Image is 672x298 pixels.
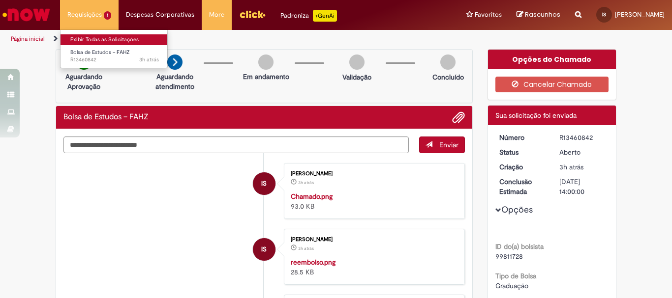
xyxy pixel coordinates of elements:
div: [PERSON_NAME] [291,237,455,243]
span: 1 [104,11,111,20]
p: Validação [342,72,371,82]
span: Despesas Corporativas [126,10,194,20]
time: 29/08/2025 08:49:18 [559,163,583,171]
p: +GenAi [313,10,337,22]
p: Aguardando Aprovação [60,72,108,91]
dt: Número [492,133,552,142]
span: Sua solicitação foi enviada [495,111,577,120]
dt: Conclusão Estimada [492,177,552,196]
dt: Criação [492,162,552,172]
img: ServiceNow [1,5,52,25]
div: Padroniza [280,10,337,22]
button: Adicionar anexos [452,111,465,124]
div: 93.0 KB [291,191,455,211]
span: IS [602,11,606,18]
p: Concluído [432,72,464,82]
span: R13460842 [70,56,159,64]
div: Opções do Chamado [488,50,616,69]
span: Graduação [495,281,528,290]
time: 29/08/2025 08:49:11 [298,180,314,186]
div: [DATE] 14:00:00 [559,177,605,196]
div: R13460842 [559,133,605,142]
span: [PERSON_NAME] [615,10,665,19]
a: Página inicial [11,35,45,43]
img: img-circle-grey.png [258,54,274,70]
a: Exibir Todas as Solicitações [61,34,169,45]
span: 3h atrás [298,245,314,251]
span: Enviar [439,140,458,149]
span: IS [261,172,267,195]
span: More [209,10,224,20]
a: Rascunhos [517,10,560,20]
span: Favoritos [475,10,502,20]
span: 3h atrás [298,180,314,186]
div: [PERSON_NAME] [291,171,455,177]
dt: Status [492,147,552,157]
span: Requisições [67,10,102,20]
div: Aberto [559,147,605,157]
time: 29/08/2025 08:47:11 [298,245,314,251]
span: IS [261,238,267,261]
img: img-circle-grey.png [349,54,365,70]
time: 29/08/2025 08:49:19 [139,56,159,63]
b: Tipo de Bolsa [495,271,536,280]
p: Aguardando atendimento [151,72,199,91]
div: 29/08/2025 08:49:18 [559,162,605,172]
textarea: Digite sua mensagem aqui... [63,136,409,153]
b: ID do(a) bolsista [495,242,544,251]
span: Rascunhos [525,10,560,19]
span: 3h atrás [139,56,159,63]
img: arrow-next.png [167,54,183,70]
div: Igor Bernardino De Jesus E Souza [253,172,275,195]
span: Bolsa de Estudos – FAHZ [70,49,130,56]
p: Em andamento [243,72,289,81]
div: 28.5 KB [291,257,455,277]
button: Cancelar Chamado [495,77,609,92]
ul: Requisições [60,29,168,68]
img: click_logo_yellow_360x200.png [239,7,266,22]
img: img-circle-grey.png [440,54,456,70]
a: Aberto R13460842 : Bolsa de Estudos – FAHZ [61,47,169,65]
button: Enviar [419,136,465,153]
div: Igor Bernardino De Jesus E Souza [253,238,275,261]
span: 99811728 [495,252,523,261]
a: reembolso.png [291,258,336,267]
h2: Bolsa de Estudos – FAHZ Histórico de tíquete [63,113,149,122]
ul: Trilhas de página [7,30,441,48]
a: Chamado.png [291,192,333,201]
span: 3h atrás [559,163,583,171]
